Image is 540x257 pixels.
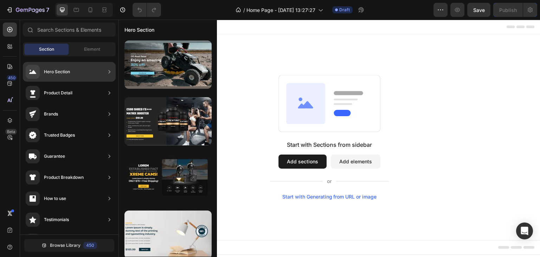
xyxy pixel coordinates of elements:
p: 7 [46,6,49,14]
div: Brands [44,111,58,118]
div: Undo/Redo [133,3,161,17]
div: Open Intercom Messenger [516,222,533,239]
div: Hero Section [44,68,70,75]
button: Add elements [212,135,262,149]
div: Testimonials [44,216,69,223]
div: How to use [44,195,66,202]
iframe: Design area [118,20,540,257]
span: Section [39,46,54,52]
div: 450 [83,242,97,249]
span: Home Page - [DATE] 13:27:27 [246,6,315,14]
button: 7 [3,3,52,17]
button: Add sections [160,135,208,149]
button: Browse Library450 [24,239,114,252]
span: Save [473,7,485,13]
span: Browse Library [50,242,81,249]
div: Start with Sections from sidebar [168,121,253,129]
div: Product Detail [44,89,72,96]
div: Beta [5,129,17,134]
span: Element [84,46,100,52]
div: Publish [499,6,517,14]
div: Trusted Badges [44,132,75,139]
div: Start with Generating from URL or image [164,174,258,180]
button: Save [467,3,490,17]
span: Draft [339,7,350,13]
div: Product Breakdown [44,174,84,181]
div: Guarantee [44,153,65,160]
div: 450 [7,75,17,81]
input: Search Sections & Elements [23,23,116,37]
span: / [243,6,245,14]
button: Publish [493,3,523,17]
